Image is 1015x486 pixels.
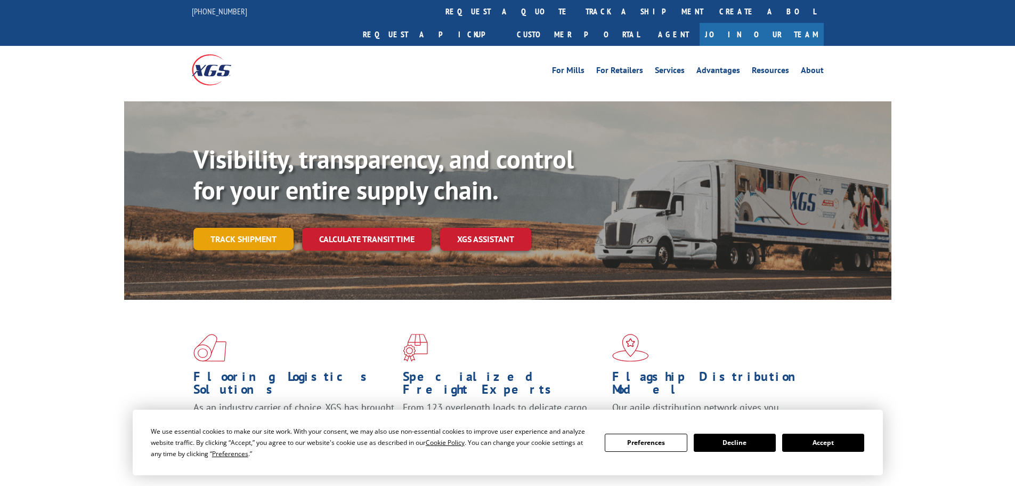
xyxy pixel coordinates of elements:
[655,66,685,78] a: Services
[403,401,604,449] p: From 123 overlength loads to delicate cargo, our experienced staff knows the best way to move you...
[605,434,687,452] button: Preferences
[801,66,824,78] a: About
[612,370,814,401] h1: Flagship Distribution Model
[647,23,700,46] a: Agent
[440,228,531,251] a: XGS ASSISTANT
[193,401,394,439] span: As an industry carrier of choice, XGS has brought innovation and dedication to flooring logistics...
[700,23,824,46] a: Join Our Team
[694,434,776,452] button: Decline
[192,6,247,17] a: [PHONE_NUMBER]
[133,410,883,475] div: Cookie Consent Prompt
[151,426,592,459] div: We use essential cookies to make our site work. With your consent, we may also use non-essential ...
[596,66,643,78] a: For Retailers
[193,228,294,250] a: Track shipment
[612,401,808,426] span: Our agile distribution network gives you nationwide inventory management on demand.
[696,66,740,78] a: Advantages
[403,334,428,362] img: xgs-icon-focused-on-flooring-red
[193,334,226,362] img: xgs-icon-total-supply-chain-intelligence-red
[193,142,574,206] b: Visibility, transparency, and control for your entire supply chain.
[212,449,248,458] span: Preferences
[552,66,584,78] a: For Mills
[752,66,789,78] a: Resources
[612,334,649,362] img: xgs-icon-flagship-distribution-model-red
[193,370,395,401] h1: Flooring Logistics Solutions
[302,228,432,251] a: Calculate transit time
[426,438,465,447] span: Cookie Policy
[509,23,647,46] a: Customer Portal
[403,370,604,401] h1: Specialized Freight Experts
[355,23,509,46] a: Request a pickup
[782,434,864,452] button: Accept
